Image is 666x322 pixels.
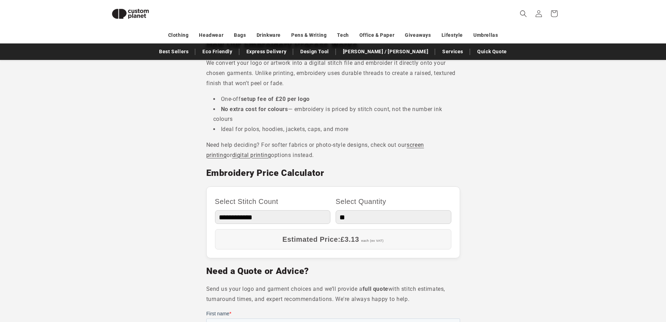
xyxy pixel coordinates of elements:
[232,152,271,158] a: digital printing
[199,46,236,58] a: Eco Friendly
[339,46,432,58] a: [PERSON_NAME] / [PERSON_NAME]
[405,29,431,41] a: Giveaways
[213,124,460,135] li: Ideal for polos, hoodies, jackets, caps, and more
[168,29,189,41] a: Clothing
[442,29,463,41] a: Lifestyle
[215,195,331,208] label: Select Stitch Count
[213,94,460,104] li: One-off
[336,195,451,208] label: Select Quantity
[199,29,223,41] a: Headwear
[213,104,460,125] li: — embroidery is priced by stitch count, not the number ink colours
[206,284,460,304] p: Send us your logo and garment choices and we’ll provide a with stitch estimates, turnaround times...
[473,29,498,41] a: Umbrellas
[206,167,460,179] h2: Embroidery Price Calculator
[106,3,155,25] img: Custom Planet
[361,239,384,242] span: each (ex VAT)
[156,46,192,58] a: Best Sellers
[341,235,359,243] span: £3.13
[291,29,327,41] a: Pens & Writing
[234,29,246,41] a: Bags
[206,266,460,277] h2: Need a Quote or Advice?
[206,58,460,88] p: We convert your logo or artwork into a digital stitch file and embroider it directly onto your ch...
[257,29,281,41] a: Drinkware
[363,286,388,292] strong: full quote
[297,46,332,58] a: Design Tool
[243,46,290,58] a: Express Delivery
[215,229,451,249] div: Estimated Price:
[337,29,349,41] a: Tech
[516,6,531,21] summary: Search
[439,46,467,58] a: Services
[221,106,288,112] strong: No extra cost for colours
[474,46,510,58] a: Quick Quote
[359,29,394,41] a: Office & Paper
[206,140,460,160] p: Need help deciding? For softer fabrics or photo-style designs, check out our or options instead.
[241,96,310,102] strong: setup fee of £20 per logo
[549,246,666,322] iframe: Chat Widget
